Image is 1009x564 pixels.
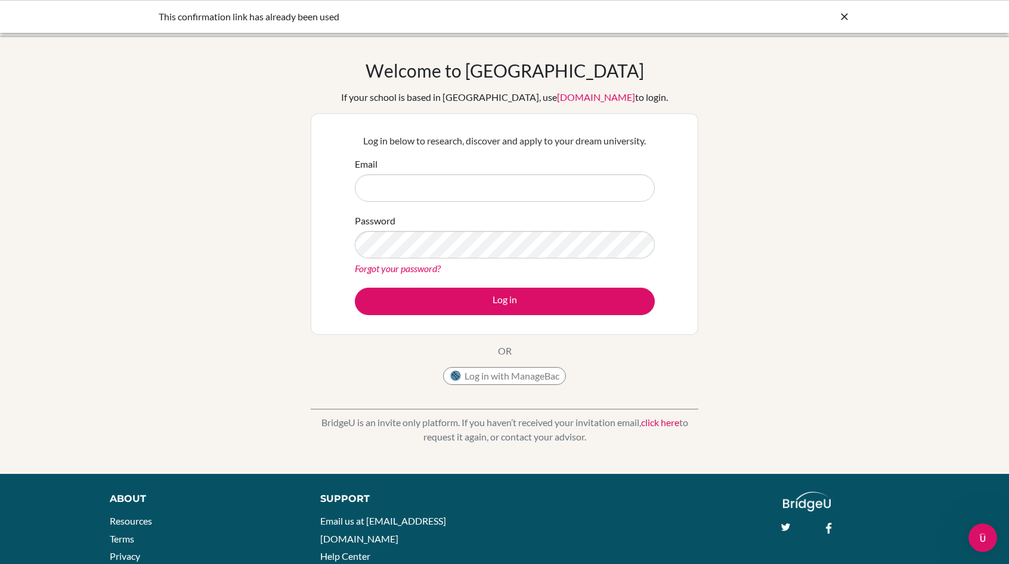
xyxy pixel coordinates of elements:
[110,492,294,506] div: About
[311,415,698,444] p: BridgeU is an invite only platform. If you haven’t received your invitation email, to request it ...
[557,91,635,103] a: [DOMAIN_NAME]
[366,60,644,81] h1: Welcome to [GEOGRAPHIC_DATA]
[355,288,655,315] button: Log in
[320,515,446,544] a: Email us at [EMAIL_ADDRESS][DOMAIN_NAME]
[498,344,512,358] p: OR
[355,263,441,274] a: Forgot your password?
[641,417,679,428] a: click here
[320,550,370,562] a: Help Center
[320,492,491,506] div: Support
[355,157,377,171] label: Email
[110,550,140,562] a: Privacy
[110,515,152,526] a: Resources
[355,214,395,228] label: Password
[341,90,668,104] div: If your school is based in [GEOGRAPHIC_DATA], use to login.
[443,367,566,385] button: Log in with ManageBac
[968,523,997,552] iframe: Intercom live chat
[355,134,655,148] p: Log in below to research, discover and apply to your dream university.
[110,533,134,544] a: Terms
[783,492,831,511] img: logo_white@2x-f4f0deed5e89b7ecb1c2cc34c3e3d731f90f0f143d5ea2071677605dd97b5244.png
[159,10,671,24] div: This confirmation link has already been used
